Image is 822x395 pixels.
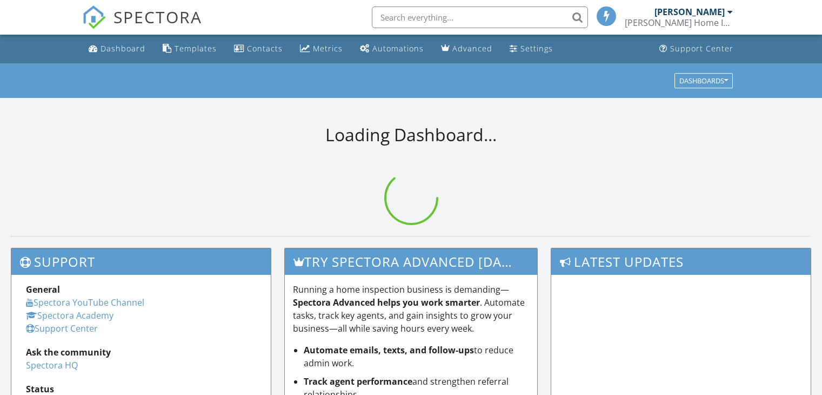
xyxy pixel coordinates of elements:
[654,6,725,17] div: [PERSON_NAME]
[247,43,283,54] div: Contacts
[356,39,428,59] a: Automations (Basic)
[175,43,217,54] div: Templates
[26,346,256,359] div: Ask the community
[285,248,538,275] h3: Try spectora advanced [DATE]
[625,17,733,28] div: Stewart Home Inspections LLC
[26,322,98,334] a: Support Center
[304,376,412,387] strong: Track agent performance
[26,359,78,371] a: Spectora HQ
[293,297,480,308] strong: Spectora Advanced helps you work smarter
[304,344,474,356] strong: Automate emails, texts, and follow-ups
[158,39,221,59] a: Templates
[452,43,492,54] div: Advanced
[670,43,733,54] div: Support Center
[437,39,497,59] a: Advanced
[26,310,113,321] a: Spectora Academy
[113,5,202,28] span: SPECTORA
[372,6,588,28] input: Search everything...
[372,43,424,54] div: Automations
[84,39,150,59] a: Dashboard
[293,283,530,335] p: Running a home inspection business is demanding— . Automate tasks, track key agents, and gain ins...
[101,43,145,54] div: Dashboard
[304,344,530,370] li: to reduce admin work.
[551,248,811,275] h3: Latest Updates
[505,39,557,59] a: Settings
[26,284,60,295] strong: General
[313,43,343,54] div: Metrics
[679,77,728,84] div: Dashboards
[82,5,106,29] img: The Best Home Inspection Software - Spectora
[655,39,738,59] a: Support Center
[520,43,553,54] div: Settings
[82,15,202,37] a: SPECTORA
[674,73,733,88] button: Dashboards
[26,297,144,308] a: Spectora YouTube Channel
[230,39,287,59] a: Contacts
[11,248,271,275] h3: Support
[296,39,347,59] a: Metrics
